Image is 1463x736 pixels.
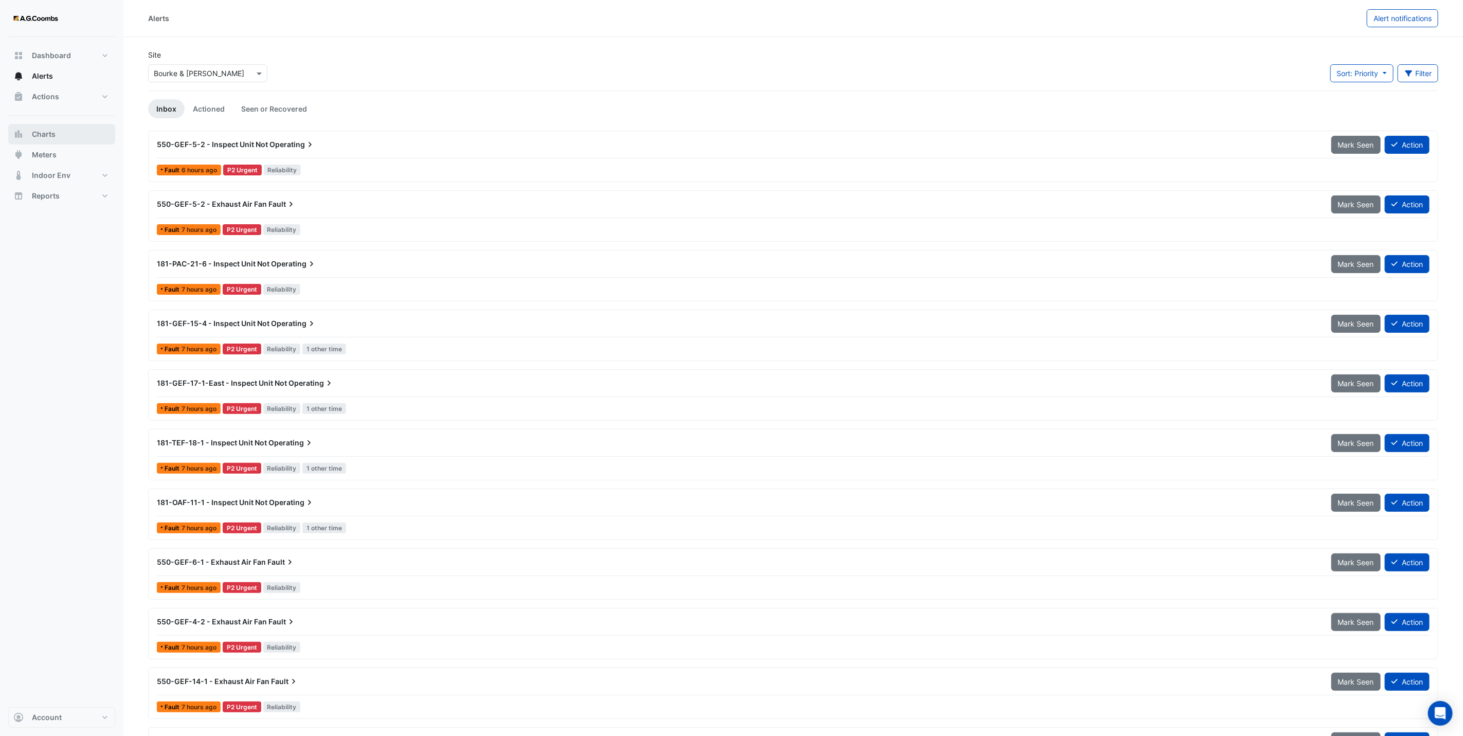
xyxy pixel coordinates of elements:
a: Inbox [148,99,185,118]
span: Operating [271,259,317,269]
span: 550-GEF-5-2 - Inspect Unit Not [157,140,268,149]
span: Reliability [263,642,301,653]
span: Operating [288,378,334,388]
div: P2 Urgent [223,224,261,235]
span: Fault [165,346,182,352]
button: Action [1385,553,1430,571]
div: P2 Urgent [223,165,262,175]
a: Actioned [185,99,233,118]
button: Mark Seen [1331,315,1381,333]
span: 181-PAC-21-6 - Inspect Unit Not [157,259,269,268]
button: Action [1385,673,1430,691]
span: Operating [271,318,317,329]
app-icon: Reports [13,191,24,201]
button: Meters [8,145,115,165]
button: Filter [1398,64,1439,82]
button: Mark Seen [1331,255,1381,273]
span: 1 other time [302,523,346,533]
span: Wed 20-Aug-2025 09:00 AEST [182,166,217,174]
span: Alert notifications [1374,14,1432,23]
span: Reports [32,191,60,201]
button: Action [1385,613,1430,631]
span: 181-OAF-11-1 - Inspect Unit Not [157,498,267,507]
span: Reliability [263,523,301,533]
span: Fault [271,676,299,687]
span: Reliability [263,702,301,712]
span: Wed 20-Aug-2025 07:15 AEST [182,584,216,591]
img: Company Logo [12,8,59,29]
span: Wed 20-Aug-2025 07:30 AEST [182,464,216,472]
app-icon: Alerts [13,71,24,81]
div: P2 Urgent [223,642,261,653]
span: Fault [165,227,182,233]
button: Account [8,707,115,728]
button: Alert notifications [1367,9,1438,27]
span: Dashboard [32,50,71,61]
span: Mark Seen [1338,379,1374,388]
span: Fault [268,617,296,627]
span: 1 other time [302,463,346,474]
span: 1 other time [302,403,346,414]
div: P2 Urgent [223,463,261,474]
span: Charts [32,129,56,139]
span: Mark Seen [1338,200,1374,209]
span: 550-GEF-4-2 - Exhaust Air Fan [157,617,267,626]
button: Actions [8,86,115,107]
button: Mark Seen [1331,613,1381,631]
span: Fault [165,644,182,651]
span: Operating [268,438,314,448]
button: Mark Seen [1331,494,1381,512]
span: Fault [165,525,182,531]
span: Reliability [263,284,301,295]
span: Fault [165,704,182,710]
button: Mark Seen [1331,195,1381,213]
app-icon: Meters [13,150,24,160]
app-icon: Indoor Env [13,170,24,181]
button: Action [1385,374,1430,392]
div: P2 Urgent [223,403,261,414]
span: Actions [32,92,59,102]
span: Mark Seen [1338,439,1374,447]
span: 550-GEF-6-1 - Exhaust Air Fan [157,558,266,566]
span: 181-GEF-17-1-East - Inspect Unit Not [157,379,287,387]
span: Reliability [263,582,301,593]
label: Site [148,49,161,60]
span: Mark Seen [1338,677,1374,686]
span: Fault [268,199,296,209]
span: Wed 20-Aug-2025 08:00 AEST [182,226,216,234]
div: P2 Urgent [223,582,261,593]
span: Fault [165,167,182,173]
app-icon: Actions [13,92,24,102]
span: Reliability [263,403,301,414]
button: Action [1385,136,1430,154]
span: Mark Seen [1338,618,1374,626]
span: Indoor Env [32,170,70,181]
span: Reliability [263,463,301,474]
span: Operating [269,497,315,508]
button: Mark Seen [1331,374,1381,392]
app-icon: Dashboard [13,50,24,61]
button: Sort: Priority [1330,64,1394,82]
span: Sort: Priority [1337,69,1379,78]
span: Account [32,712,62,723]
button: Mark Seen [1331,673,1381,691]
span: Reliability [264,165,301,175]
span: 1 other time [302,344,346,354]
button: Mark Seen [1331,553,1381,571]
span: Fault [165,465,182,472]
button: Action [1385,315,1430,333]
button: Dashboard [8,45,115,66]
div: P2 Urgent [223,344,261,354]
span: Reliability [263,344,301,354]
span: Alerts [32,71,53,81]
button: Action [1385,494,1430,512]
span: Meters [32,150,57,160]
button: Alerts [8,66,115,86]
button: Action [1385,195,1430,213]
span: Wed 20-Aug-2025 07:15 AEST [182,703,216,711]
span: 181-TEF-18-1 - Inspect Unit Not [157,438,267,447]
span: Mark Seen [1338,140,1374,149]
button: Mark Seen [1331,434,1381,452]
button: Action [1385,255,1430,273]
div: Alerts [148,13,169,24]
